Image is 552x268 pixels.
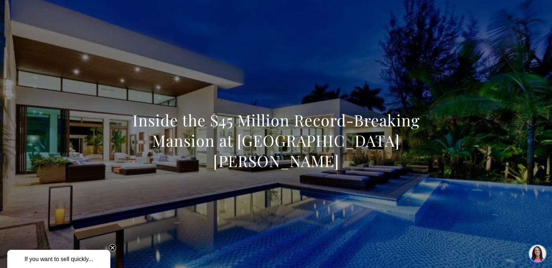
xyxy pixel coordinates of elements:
[7,250,110,268] div: If you want to sell quickly... Close teaser
[24,256,93,262] span: If you want to sell quickly...
[109,244,116,251] button: Close teaser
[4,4,21,21] img: be3d4b55-7850-4bcb-9297-a2f9cd376e78.png
[116,110,436,171] h1: Inside the $45 Million Record-Breaking Mansion at [GEOGRAPHIC_DATA][PERSON_NAME]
